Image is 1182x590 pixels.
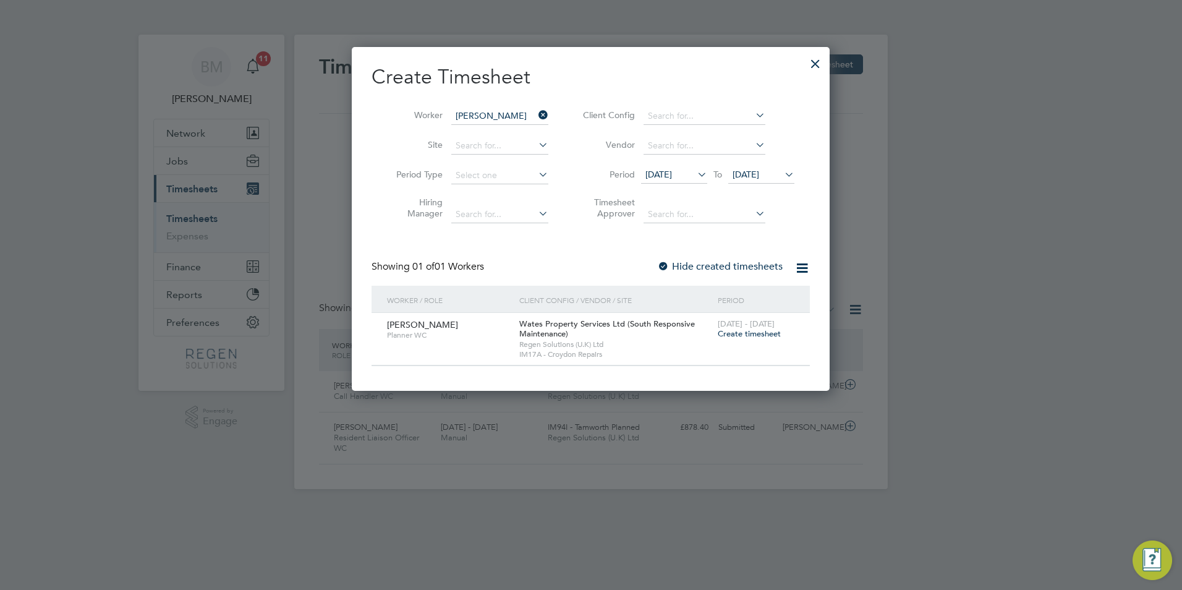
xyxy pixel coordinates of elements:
label: Period [579,169,635,180]
input: Search for... [451,108,548,125]
span: 01 of [412,260,435,273]
input: Search for... [644,206,765,223]
h2: Create Timesheet [372,64,810,90]
span: [PERSON_NAME] [387,319,458,330]
label: Timesheet Approver [579,197,635,219]
span: [DATE] - [DATE] [718,319,775,329]
label: Hiring Manager [387,197,443,219]
label: Client Config [579,109,635,121]
span: Planner WC [387,330,510,340]
span: [DATE] [645,169,672,180]
button: Engage Resource Center [1133,541,1172,580]
div: Worker / Role [384,286,516,314]
input: Search for... [644,108,765,125]
label: Period Type [387,169,443,180]
span: Wates Property Services Ltd (South Responsive Maintenance) [519,319,695,340]
div: Client Config / Vendor / Site [516,286,715,314]
span: [DATE] [733,169,759,180]
label: Vendor [579,139,635,150]
span: Regen Solutions (U.K) Ltd [519,340,712,349]
span: Create timesheet [718,328,781,339]
span: IM17A - Croydon Repairs [519,349,712,359]
div: Period [715,286,797,314]
input: Search for... [644,137,765,155]
div: Showing [372,260,487,273]
input: Select one [451,167,548,184]
span: 01 Workers [412,260,484,273]
input: Search for... [451,137,548,155]
label: Hide created timesheets [657,260,783,273]
input: Search for... [451,206,548,223]
span: To [710,166,726,182]
label: Worker [387,109,443,121]
label: Site [387,139,443,150]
